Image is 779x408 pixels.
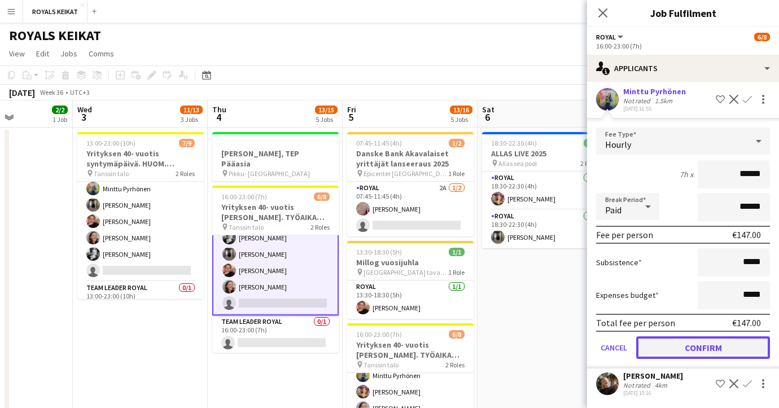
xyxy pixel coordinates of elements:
div: 3 Jobs [181,115,202,124]
app-card-role: Royal2A7/813:00-23:00 (10h)[PERSON_NAME][PERSON_NAME]Minttu Pyrhönen[PERSON_NAME][PERSON_NAME][PE... [77,129,204,282]
app-job-card: [PERSON_NAME], TEP Pääasia Pikku- [GEOGRAPHIC_DATA] [212,132,339,181]
div: UTC+3 [70,88,90,96]
app-card-role: Team Leader Royal0/113:00-23:00 (10h) [77,282,204,320]
label: Subsistence [596,257,642,267]
h3: ALLAS LIVE 2025 [482,148,609,159]
a: View [5,46,29,61]
h3: Yrityksen 40- vuotis [PERSON_NAME]. TYÖAIKA VAHVISTAMATTA [212,202,339,222]
h3: [PERSON_NAME], TEP Pääasia [212,148,339,169]
div: Applicants [587,55,779,82]
h3: Millog vuosijuhla [347,257,474,267]
span: 18:30-22:30 (4h) [491,139,537,147]
span: 1/2 [449,139,465,147]
app-job-card: 13:00-23:00 (10h)7/9Yrityksen 40- vuotis syntymäpäivä. HUOM. TYÖAIKA VAHVISTAMATTA Tanssin talo2 ... [77,132,204,299]
span: Thu [212,104,226,115]
span: 6/8 [449,330,465,339]
span: 6/8 [754,33,770,41]
button: Confirm [636,336,770,359]
span: 13/16 [450,106,472,114]
app-card-role: Royal1/118:30-22:30 (4h)[PERSON_NAME] [482,172,609,210]
div: [DATE] 10:16 [623,389,683,397]
span: 16:00-23:00 (7h) [221,192,267,201]
app-card-role: Royal2A6/716:00-23:00 (7h)[PERSON_NAME][PERSON_NAME][PERSON_NAME][PERSON_NAME][PERSON_NAME][PERSO... [212,177,339,315]
span: 13/15 [315,106,338,114]
span: View [9,49,25,59]
span: 2 Roles [310,223,330,231]
span: Tanssin talo [229,223,264,231]
span: Epicenter [GEOGRAPHIC_DATA] [364,169,448,178]
a: Jobs [56,46,82,61]
div: 5 Jobs [316,115,337,124]
app-job-card: 07:45-11:45 (4h)1/2Danske Bank Akavalaiset yrittäjät lanseeraus 2025 Epicenter [GEOGRAPHIC_DATA]1... [347,132,474,236]
span: 1 Role [448,169,465,178]
span: 13:00-23:00 (10h) [86,139,135,147]
a: Comms [84,46,119,61]
h3: Danske Bank Akavalaiset yrittäjät lanseeraus 2025 [347,148,474,169]
div: €147.00 [732,317,761,328]
div: [DATE] 16:55 [623,105,686,112]
app-card-role: Royal1/113:30-18:30 (5h)[PERSON_NAME] [347,280,474,319]
span: 1/1 [449,248,465,256]
div: Not rated [623,96,653,105]
div: €147.00 [732,229,761,240]
span: Jobs [60,49,77,59]
div: Fee per person [596,229,653,240]
span: 6/8 [314,192,330,201]
div: [PERSON_NAME] [623,371,683,381]
span: 4 [211,111,226,124]
h3: Yrityksen 40- vuotis [PERSON_NAME]. TYÖAIKA VAHVISTAMATTA [347,340,474,360]
label: Expenses budget [596,290,659,300]
span: Sat [482,104,494,115]
span: Hourly [605,139,631,150]
span: 6 [480,111,494,124]
app-card-role: Team Leader Royal0/116:00-23:00 (7h) [212,315,339,354]
div: Minttu Pyrhönen [623,86,686,96]
div: 1.5km [653,96,675,105]
span: 07:45-11:45 (4h) [356,139,402,147]
h3: Yrityksen 40- vuotis syntymäpäivä. HUOM. TYÖAIKA VAHVISTAMATTA [77,148,204,169]
span: Tanssin talo [94,169,129,178]
app-card-role: Royal1/118:30-22:30 (4h)[PERSON_NAME] [482,210,609,248]
div: 7h x [680,169,693,179]
span: 2/2 [584,139,599,147]
span: 1 Role [448,268,465,277]
span: Pikku- [GEOGRAPHIC_DATA] [229,169,310,178]
div: 5 Jobs [450,115,472,124]
span: Royal [596,33,616,41]
span: 7/9 [179,139,195,147]
div: 1 Job [52,115,67,124]
span: 16:00-23:00 (7h) [356,330,402,339]
div: 18:30-22:30 (4h)2/2ALLAS LIVE 2025 Allas sea pool2 RolesRoyal1/118:30-22:30 (4h)[PERSON_NAME]Roya... [482,132,609,248]
a: Edit [32,46,54,61]
span: 13:30-18:30 (5h) [356,248,402,256]
h3: Job Fulfilment [587,6,779,20]
app-job-card: 13:30-18:30 (5h)1/1Millog vuosijuhla [GEOGRAPHIC_DATA] tavara-asema1 RoleRoyal1/113:30-18:30 (5h)... [347,241,474,319]
span: Week 36 [37,88,65,96]
span: 2 Roles [580,159,599,168]
div: Not rated [623,381,653,389]
button: Royal [596,33,625,41]
app-card-role: Royal2A1/207:45-11:45 (4h)[PERSON_NAME] [347,182,474,236]
span: 2 Roles [176,169,195,178]
div: 4km [653,381,669,389]
span: Tanssin talo [364,361,399,369]
span: Fri [347,104,356,115]
span: Edit [36,49,49,59]
span: Wed [77,104,92,115]
div: [DATE] [9,87,35,98]
h1: ROYALS KEIKAT [9,27,101,44]
div: 16:00-23:00 (7h) [596,42,770,50]
button: ROYALS KEIKAT [23,1,87,23]
span: Comms [89,49,114,59]
span: 5 [345,111,356,124]
span: Allas sea pool [498,159,537,168]
app-job-card: 16:00-23:00 (7h)6/8Yrityksen 40- vuotis [PERSON_NAME]. TYÖAIKA VAHVISTAMATTA Tanssin talo2 RolesR... [212,186,339,353]
span: 3 [76,111,92,124]
span: 11/13 [180,106,203,114]
span: 2/2 [52,106,68,114]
